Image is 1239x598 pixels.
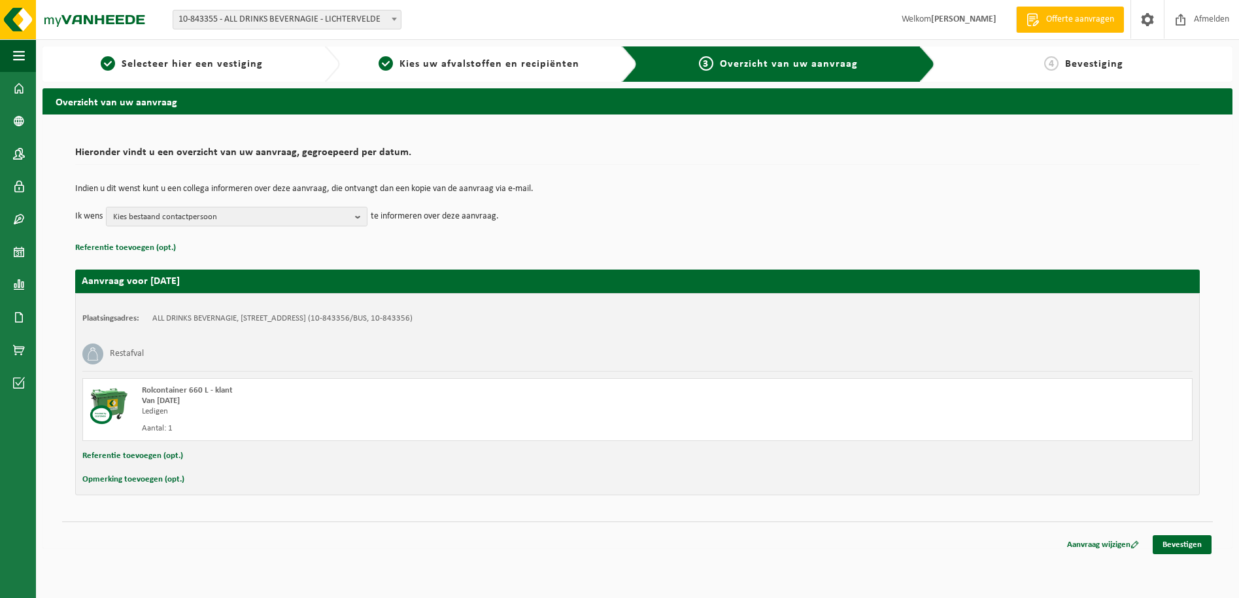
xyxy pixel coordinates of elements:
[931,14,996,24] strong: [PERSON_NAME]
[82,471,184,488] button: Opmerking toevoegen (opt.)
[1065,59,1123,69] span: Bevestiging
[42,88,1232,114] h2: Overzicht van uw aanvraag
[142,386,233,395] span: Rolcontainer 660 L - klant
[113,207,350,227] span: Kies bestaand contactpersoon
[75,185,1200,194] p: Indien u dit wenst kunt u een collega informeren over deze aanvraag, die ontvangt dan een kopie v...
[1153,535,1212,554] a: Bevestigen
[122,59,263,69] span: Selecteer hier een vestiging
[699,56,713,71] span: 3
[110,343,144,364] h3: Restafval
[142,406,690,417] div: Ledigen
[82,448,183,465] button: Referentie toevoegen (opt.)
[347,56,611,72] a: 2Kies uw afvalstoffen en recipiënten
[101,56,115,71] span: 1
[152,313,413,324] td: ALL DRINKS BEVERNAGIE, [STREET_ADDRESS] (10-843356/BUS, 10-843356)
[142,396,180,405] strong: Van [DATE]
[142,423,690,434] div: Aantal: 1
[1044,56,1059,71] span: 4
[75,207,103,226] p: Ik wens
[82,314,139,323] strong: Plaatsingsadres:
[106,207,367,226] button: Kies bestaand contactpersoon
[399,59,579,69] span: Kies uw afvalstoffen en recipiënten
[1057,535,1149,554] a: Aanvraag wijzigen
[82,276,180,287] strong: Aanvraag voor [DATE]
[75,147,1200,165] h2: Hieronder vindt u een overzicht van uw aanvraag, gegroepeerd per datum.
[49,56,314,72] a: 1Selecteer hier een vestiging
[90,385,129,425] img: WB-0660-CU.png
[379,56,393,71] span: 2
[1016,7,1124,33] a: Offerte aanvragen
[173,10,401,29] span: 10-843355 - ALL DRINKS BEVERNAGIE - LICHTERVELDE
[371,207,499,226] p: te informeren over deze aanvraag.
[1043,13,1117,26] span: Offerte aanvragen
[75,239,176,256] button: Referentie toevoegen (opt.)
[720,59,858,69] span: Overzicht van uw aanvraag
